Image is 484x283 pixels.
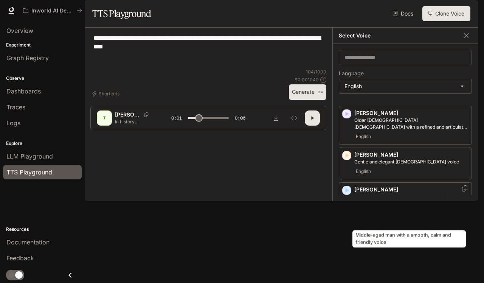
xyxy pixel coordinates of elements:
[20,3,85,18] button: All workspaces
[339,79,472,93] div: English
[354,132,372,141] span: English
[354,167,372,176] span: English
[268,110,284,126] button: Download audio
[235,114,245,122] span: 0:06
[354,117,468,131] p: Older British male with a refined and articulate voice
[354,193,468,207] p: Middle-aged man with a smooth, calm and friendly voice
[171,114,182,122] span: 0:01
[289,84,326,100] button: Generate⌘⏎
[306,68,326,75] p: 104 / 1000
[318,90,323,95] p: ⌘⏎
[461,185,468,191] button: Copy Voice ID
[354,151,468,159] p: [PERSON_NAME]
[31,8,74,14] p: Inworld AI Demos
[354,109,468,117] p: [PERSON_NAME]
[354,186,468,193] p: [PERSON_NAME]
[90,88,123,100] button: Shortcuts
[115,111,141,118] p: [PERSON_NAME]
[391,6,416,21] a: Docs
[115,118,153,125] p: In history [PERSON_NAME]'s we discover the weird things that all have happened in our world, beyo...
[98,112,110,124] div: T
[354,159,468,165] p: Gentle and elegant female voice
[352,230,466,248] div: Middle-aged man with a smooth, calm and friendly voice
[287,110,302,126] button: Inspect
[295,76,319,83] p: $ 0.001040
[92,6,151,21] h1: TTS Playground
[339,71,364,76] p: Language
[422,6,470,21] button: Clone Voice
[141,112,152,117] button: Copy Voice ID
